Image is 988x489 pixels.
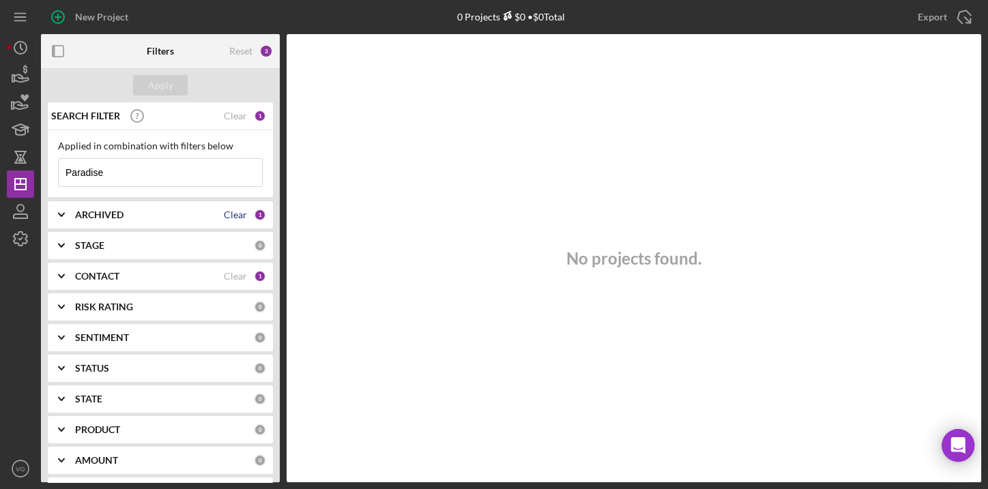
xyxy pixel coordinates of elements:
b: Filters [147,46,174,57]
div: Open Intercom Messenger [942,429,974,462]
div: 0 [254,424,266,436]
b: CONTACT [75,271,119,282]
div: 3 [259,44,273,58]
b: ARCHIVED [75,209,123,220]
div: 1 [254,209,266,221]
button: VG [7,455,34,482]
div: $0 [500,11,525,23]
div: 1 [254,110,266,122]
div: 0 [254,301,266,313]
text: VG [16,465,25,473]
div: 0 [254,331,266,344]
div: New Project [75,3,128,31]
b: STAGE [75,240,104,251]
div: Applied in combination with filters below [58,140,263,151]
b: SENTIMENT [75,332,129,343]
b: PRODUCT [75,424,120,435]
div: Clear [224,110,247,121]
div: Clear [224,209,247,220]
div: 1 [254,270,266,282]
div: 0 Projects • $0 Total [457,11,565,23]
button: New Project [41,3,142,31]
b: RISK RATING [75,301,133,312]
div: Reset [229,46,252,57]
h3: No projects found. [566,249,701,268]
div: 0 [254,393,266,405]
div: 0 [254,362,266,374]
div: Clear [224,271,247,282]
div: 0 [254,454,266,466]
button: Export [904,3,981,31]
b: STATE [75,394,102,404]
b: STATUS [75,363,109,374]
button: Apply [133,75,188,95]
div: 0 [254,239,266,252]
div: Apply [148,75,173,95]
b: AMOUNT [75,455,118,466]
b: SEARCH FILTER [51,110,120,121]
div: Export [918,3,947,31]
